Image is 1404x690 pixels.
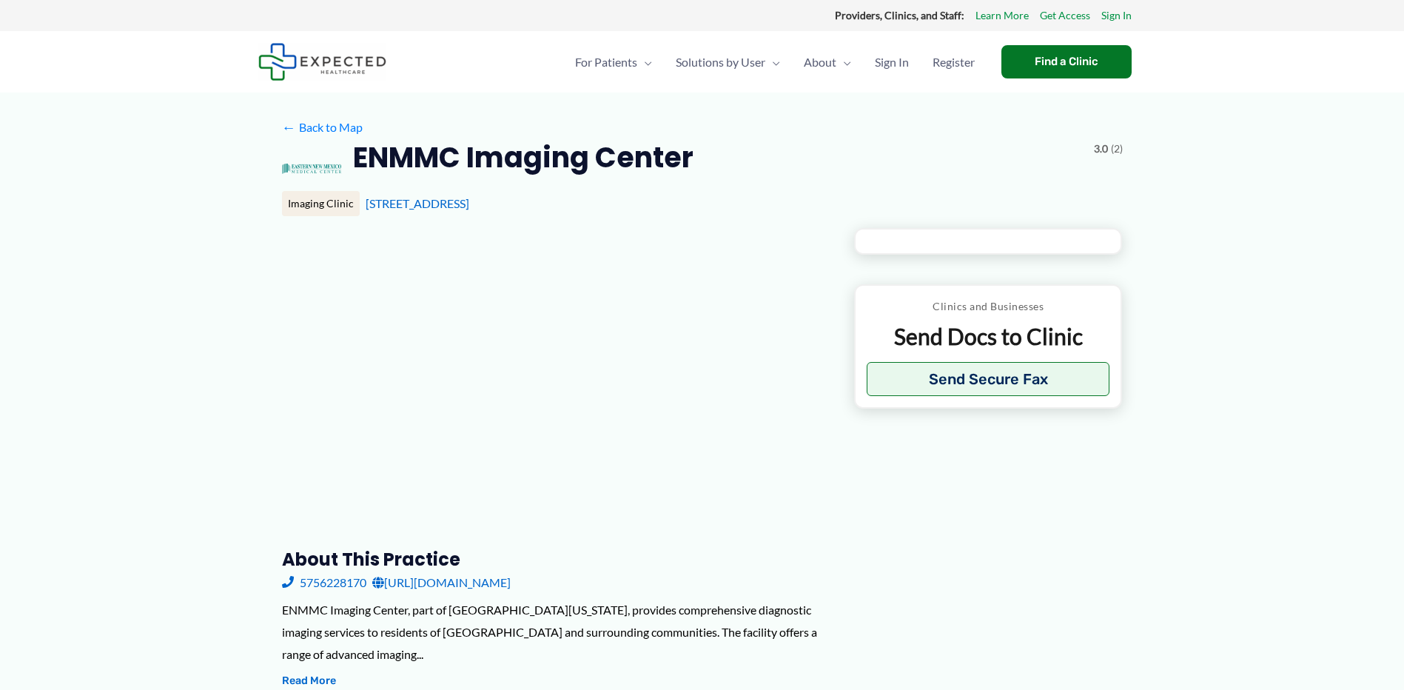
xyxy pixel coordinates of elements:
button: Read More [282,672,336,690]
button: Send Secure Fax [867,362,1110,396]
span: Menu Toggle [765,36,780,88]
div: ENMMC Imaging Center, part of [GEOGRAPHIC_DATA][US_STATE], provides comprehensive diagnostic imag... [282,599,830,665]
a: Get Access [1040,6,1090,25]
span: (2) [1111,139,1123,158]
a: ←Back to Map [282,116,363,138]
nav: Primary Site Navigation [563,36,987,88]
a: Learn More [975,6,1029,25]
span: About [804,36,836,88]
strong: Providers, Clinics, and Staff: [835,9,964,21]
img: Expected Healthcare Logo - side, dark font, small [258,43,386,81]
a: Sign In [863,36,921,88]
p: Clinics and Businesses [867,297,1110,316]
span: Sign In [875,36,909,88]
span: Menu Toggle [836,36,851,88]
a: For PatientsMenu Toggle [563,36,664,88]
span: ← [282,120,296,134]
a: [STREET_ADDRESS] [366,196,469,210]
a: 5756228170 [282,572,366,594]
span: Solutions by User [676,36,765,88]
a: AboutMenu Toggle [792,36,863,88]
div: Imaging Clinic [282,191,360,216]
a: Register [921,36,987,88]
span: For Patients [575,36,637,88]
a: Solutions by UserMenu Toggle [664,36,792,88]
a: Find a Clinic [1001,45,1132,78]
span: Register [933,36,975,88]
h2: ENMMC Imaging Center [353,139,693,175]
span: Menu Toggle [637,36,652,88]
a: [URL][DOMAIN_NAME] [372,572,511,594]
a: Sign In [1101,6,1132,25]
span: 3.0 [1094,139,1108,158]
h3: About this practice [282,548,830,571]
p: Send Docs to Clinic [867,322,1110,351]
